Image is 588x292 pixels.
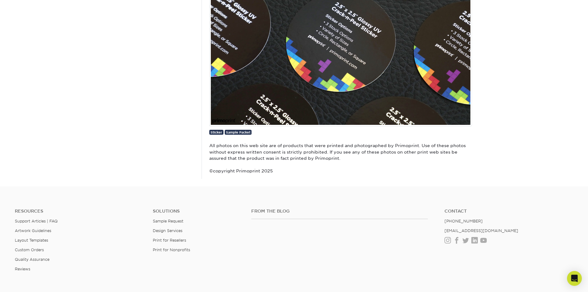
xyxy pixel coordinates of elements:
[15,209,144,214] h4: Resources
[153,219,183,223] a: Sample Request
[251,209,428,214] h4: From the Blog
[15,257,49,262] a: Quality Assurance
[15,238,48,243] a: Layout Templates
[209,130,223,134] a: Sticker
[567,271,582,286] div: Open Intercom Messenger
[209,142,472,174] p: All photos on this web site are of products that were printed and photographed by Primoprint. Use...
[153,238,186,243] a: Print for Resellers
[15,248,44,252] a: Custom Orders
[15,219,58,223] a: Support Articles | FAQ
[444,219,483,223] a: [PHONE_NUMBER]
[15,228,51,233] a: Artwork Guidelines
[444,209,573,214] a: Contact
[226,130,250,134] span: Sample Packet
[153,209,242,214] h4: Solutions
[153,228,182,233] a: Design Services
[211,130,222,134] span: Sticker
[444,228,518,233] a: [EMAIL_ADDRESS][DOMAIN_NAME]
[15,267,30,271] a: Reviews
[153,248,190,252] a: Print for Nonprofits
[225,130,252,134] a: Sample Packet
